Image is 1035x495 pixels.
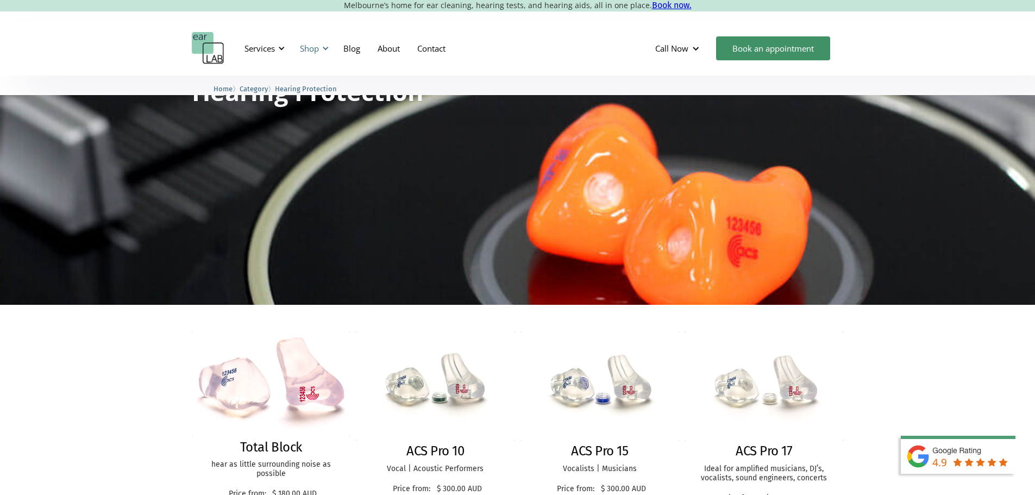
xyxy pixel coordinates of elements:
[293,32,332,65] div: Shop
[409,33,454,64] a: Contact
[601,485,646,494] p: $ 300.00 AUD
[369,33,409,64] a: About
[244,43,275,54] div: Services
[275,83,337,93] a: Hearing Protection
[192,79,424,104] h1: Hearing Protection
[389,485,434,494] p: Price from:
[736,443,792,459] h2: ACS Pro 17
[240,83,268,93] a: Category
[214,83,240,95] li: 〉
[571,443,628,459] h2: ACS Pro 15
[300,43,319,54] div: Shop
[685,331,844,441] img: ACS Pro 17
[238,32,288,65] div: Services
[240,440,302,455] h2: Total Block
[335,33,369,64] a: Blog
[695,465,833,483] p: Ideal for amplified musicians, DJ’s, vocalists, sound engineers, concerts
[192,32,224,65] a: home
[716,36,830,60] a: Book an appointment
[240,85,268,93] span: Category
[437,485,482,494] p: $ 300.00 AUD
[275,85,337,93] span: Hearing Protection
[655,43,688,54] div: Call Now
[356,331,515,441] img: ACS Pro 10
[531,465,669,474] p: Vocalists | Musicians
[647,32,711,65] div: Call Now
[367,465,504,474] p: Vocal | Acoustic Performers
[192,331,351,437] img: Total Block
[520,331,680,441] img: ACS Pro 15
[214,83,233,93] a: Home
[553,485,598,494] p: Price from:
[214,85,233,93] span: Home
[240,83,275,95] li: 〉
[203,460,340,479] p: hear as little surrounding noise as possible
[406,443,464,459] h2: ACS Pro 10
